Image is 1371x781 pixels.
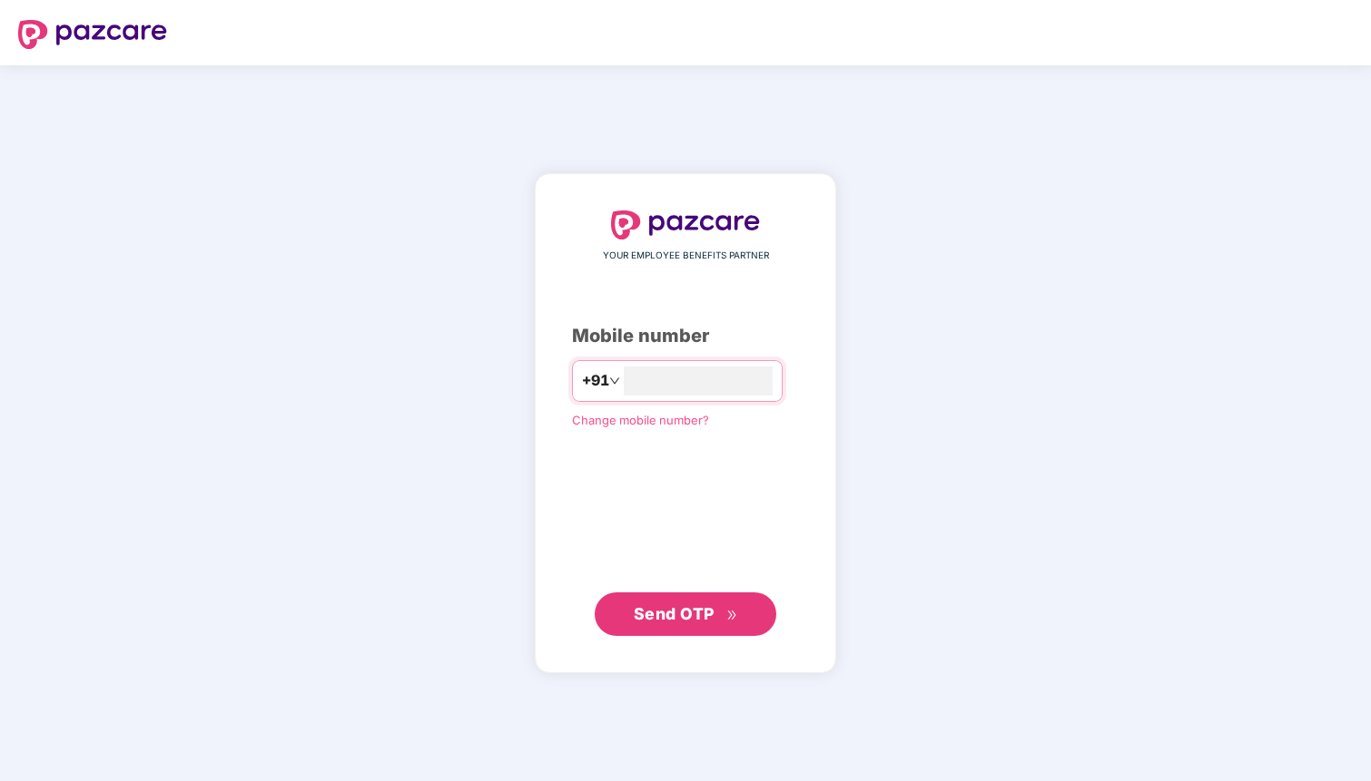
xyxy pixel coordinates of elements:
[18,20,167,49] img: logo
[634,604,715,623] span: Send OTP
[572,413,709,427] a: Change mobile number?
[603,249,769,263] span: YOUR EMPLOYEE BENEFITS PARTNER
[572,322,799,350] div: Mobile number
[595,592,776,636] button: Send OTPdouble-right
[582,369,609,392] span: +91
[609,376,620,386] span: down
[611,210,760,239] img: logo
[726,610,738,621] span: double-right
